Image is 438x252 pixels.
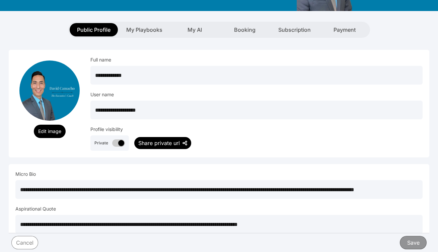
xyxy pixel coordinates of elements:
button: My Playbooks [120,23,169,36]
span: My AI [188,26,202,34]
img: Untitled%20%282%29_20250506_233750.png [19,60,80,121]
div: User name [90,91,423,101]
div: Profile visibility [90,126,423,135]
button: Payment [320,23,369,36]
div: Share private url [138,139,180,147]
span: Booking [234,26,255,34]
button: Public Profile [70,23,118,36]
span: My Playbooks [126,26,162,34]
button: My AI [171,23,219,36]
span: Payment [334,26,356,34]
div: Private [94,140,108,146]
button: Save [400,236,427,249]
div: Micro Bio [15,171,423,180]
button: Share private url [134,137,191,149]
button: Cancel [11,236,38,249]
button: Booking [221,23,269,36]
button: Subscription [271,23,319,36]
span: Subscription [278,26,311,34]
span: Public Profile [77,26,111,34]
div: Full name [90,56,423,66]
div: Aspirational Quote [15,206,423,215]
button: Edit image [34,125,66,138]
